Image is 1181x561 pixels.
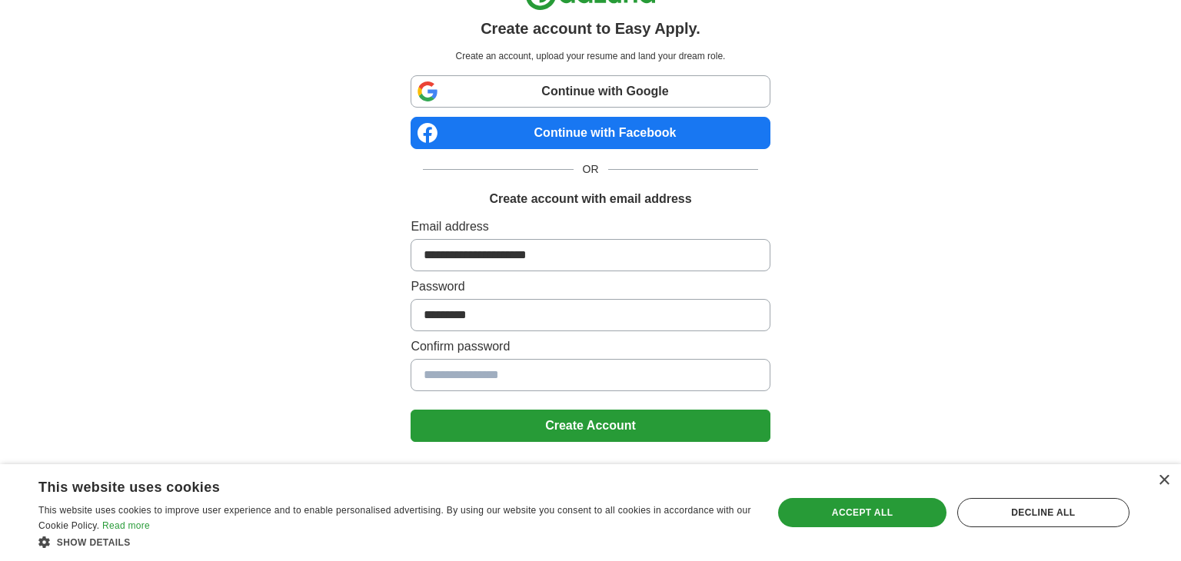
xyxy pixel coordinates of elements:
[411,117,770,149] a: Continue with Facebook
[411,410,770,442] button: Create Account
[1158,475,1169,486] div: Close
[957,498,1129,527] div: Decline all
[481,17,700,40] h1: Create account to Easy Apply.
[414,49,767,63] p: Create an account, upload your resume and land your dream role.
[411,277,770,296] label: Password
[57,537,131,548] span: Show details
[489,190,691,208] h1: Create account with email address
[574,161,608,178] span: OR
[38,534,751,549] div: Show details
[411,217,770,236] label: Email address
[102,520,150,531] a: Read more, opens a new window
[411,75,770,108] a: Continue with Google
[778,498,946,527] div: Accept all
[38,505,751,531] span: This website uses cookies to improve user experience and to enable personalised advertising. By u...
[38,473,713,496] div: This website uses cookies
[411,337,770,356] label: Confirm password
